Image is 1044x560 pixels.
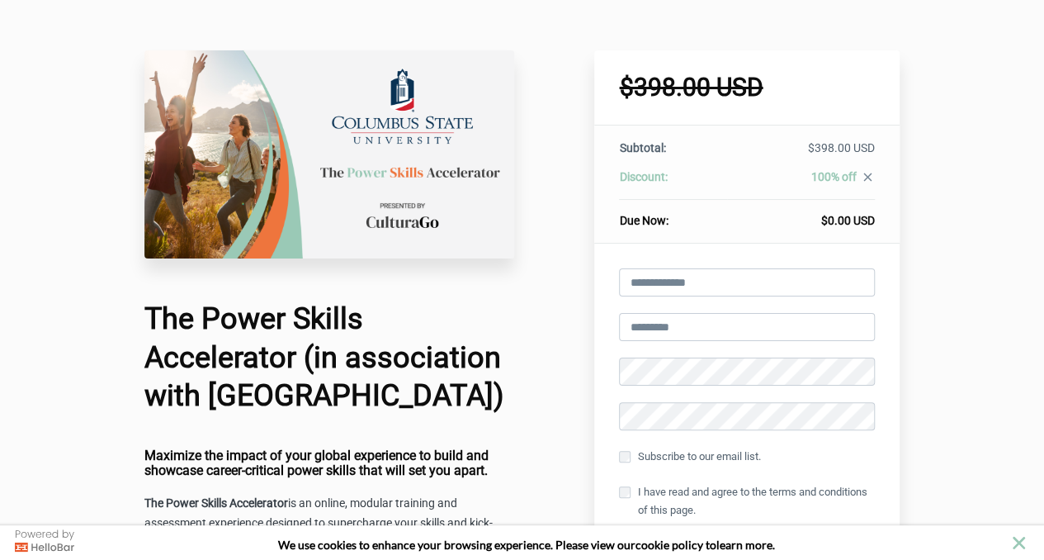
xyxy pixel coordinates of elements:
label: Subscribe to our email list. [619,448,760,466]
a: close [857,170,875,188]
th: Due Now: [619,200,726,230]
h4: Maximize the impact of your global experience to build and showcase career-critical power skills ... [144,448,514,477]
span: We use cookies to enhance your browsing experience. Please view our [278,538,635,552]
input: I have read and agree to the terms and conditions of this page. [619,486,631,498]
h1: The Power Skills Accelerator (in association with [GEOGRAPHIC_DATA]) [144,300,514,415]
strong: to [706,538,716,552]
td: $398.00 USD [727,140,875,168]
p: is an online, modular training and assessment experience designed to supercharge your skills and ... [144,494,514,553]
span: 100% off [811,170,857,183]
i: close [861,170,875,184]
strong: The Power Skills Accelerator [144,496,288,510]
span: Subtotal: [619,141,665,154]
h1: $398.00 USD [619,75,875,100]
a: cookie policy [635,538,703,552]
input: Subscribe to our email list. [619,451,631,463]
span: learn more. [716,538,775,552]
th: Discount: [619,168,726,200]
img: fdb02b-f4c1-f01-a-1aa8c1e8d178_CSU_Checkout_Page.png [144,50,514,259]
label: I have read and agree to the terms and conditions of this page. [619,483,875,520]
span: $0.00 USD [821,214,875,227]
button: close [1009,533,1029,553]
